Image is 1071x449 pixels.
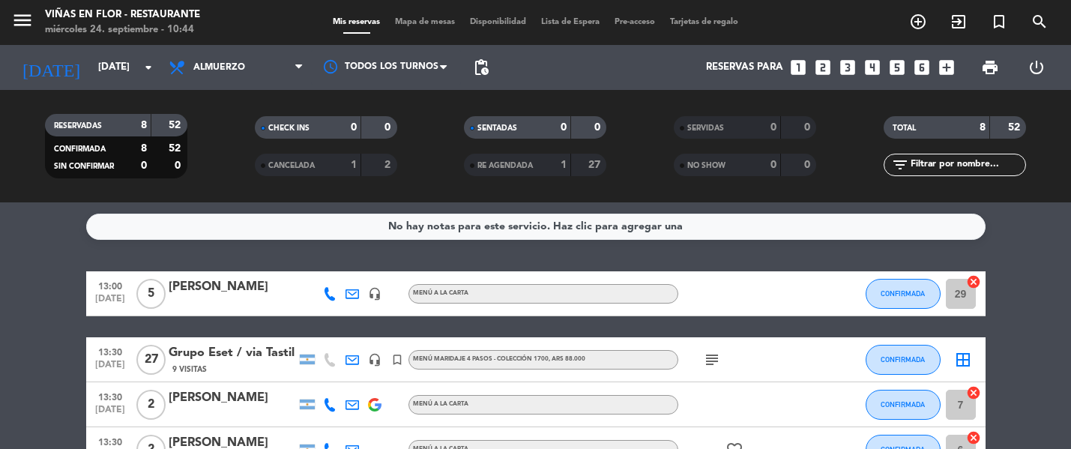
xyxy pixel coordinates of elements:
span: CHECK INS [268,124,310,132]
span: 9 Visitas [172,364,207,376]
span: CONFIRMADA [881,400,925,409]
i: border_all [954,351,972,369]
strong: 0 [141,160,147,171]
strong: 0 [594,122,603,133]
span: Reservas para [706,61,783,73]
span: Pre-acceso [607,18,663,26]
span: NO SHOW [687,162,725,169]
i: menu [11,9,34,31]
span: 5 [136,279,166,309]
span: [DATE] [91,360,129,377]
i: turned_in_not [990,13,1008,31]
span: Menú maridaje 4 pasos - Colección 1700 [413,356,585,362]
i: cancel [966,430,981,445]
span: pending_actions [472,58,490,76]
span: TOTAL [893,124,916,132]
strong: 52 [169,143,184,154]
i: looks_4 [863,58,882,77]
span: Mis reservas [325,18,387,26]
div: [PERSON_NAME] [169,388,296,408]
strong: 2 [384,160,393,170]
div: Grupo Eset / via Tastil [169,343,296,363]
i: cancel [966,385,981,400]
i: add_box [937,58,956,77]
img: google-logo.png [368,398,381,412]
span: SERVIDAS [687,124,724,132]
span: CONFIRMADA [881,289,925,298]
strong: 52 [1008,122,1023,133]
button: CONFIRMADA [866,279,941,309]
i: looks_one [788,58,808,77]
strong: 0 [175,160,184,171]
i: power_settings_new [1028,58,1046,76]
span: 13:00 [91,277,129,294]
button: CONFIRMADA [866,345,941,375]
span: CONFIRMADA [881,355,925,364]
div: miércoles 24. septiembre - 10:44 [45,22,200,37]
span: Menú a la carta [413,401,468,407]
strong: 0 [770,160,776,170]
strong: 0 [384,122,393,133]
span: SENTADAS [477,124,517,132]
i: search [1031,13,1049,31]
span: Disponibilidad [462,18,534,26]
i: arrow_drop_down [139,58,157,76]
i: subject [703,351,721,369]
i: looks_two [813,58,833,77]
i: turned_in_not [390,353,404,367]
i: headset_mic [368,287,381,301]
span: 2 [136,390,166,420]
span: RESERVADAS [54,122,102,130]
span: Tarjetas de regalo [663,18,746,26]
strong: 8 [141,120,147,130]
strong: 8 [141,143,147,154]
i: looks_6 [912,58,932,77]
span: [DATE] [91,405,129,422]
strong: 1 [561,160,567,170]
div: Viñas en Flor - Restaurante [45,7,200,22]
span: 13:30 [91,388,129,405]
i: add_circle_outline [909,13,927,31]
span: Lista de Espera [534,18,607,26]
strong: 1 [351,160,357,170]
i: cancel [966,274,981,289]
button: CONFIRMADA [866,390,941,420]
div: No hay notas para este servicio. Haz clic para agregar una [388,218,683,235]
span: SIN CONFIRMAR [54,163,114,170]
i: [DATE] [11,51,91,84]
i: looks_3 [838,58,857,77]
strong: 52 [169,120,184,130]
span: , ARS 88.000 [549,356,585,362]
span: Mapa de mesas [387,18,462,26]
span: CONFIRMADA [54,145,106,153]
strong: 8 [980,122,986,133]
span: 27 [136,345,166,375]
div: LOG OUT [1013,45,1060,90]
strong: 0 [351,122,357,133]
i: looks_5 [887,58,907,77]
span: 13:30 [91,343,129,360]
strong: 0 [804,122,813,133]
i: filter_list [891,156,909,174]
strong: 0 [770,122,776,133]
span: [DATE] [91,294,129,311]
div: [PERSON_NAME] [169,277,296,297]
i: exit_to_app [950,13,968,31]
i: headset_mic [368,353,381,367]
span: print [981,58,999,76]
strong: 27 [588,160,603,170]
span: Menú a la carta [413,290,468,296]
strong: 0 [804,160,813,170]
span: Almuerzo [193,62,245,73]
span: CANCELADA [268,162,315,169]
input: Filtrar por nombre... [909,157,1025,173]
button: menu [11,9,34,37]
strong: 0 [561,122,567,133]
span: RE AGENDADA [477,162,533,169]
